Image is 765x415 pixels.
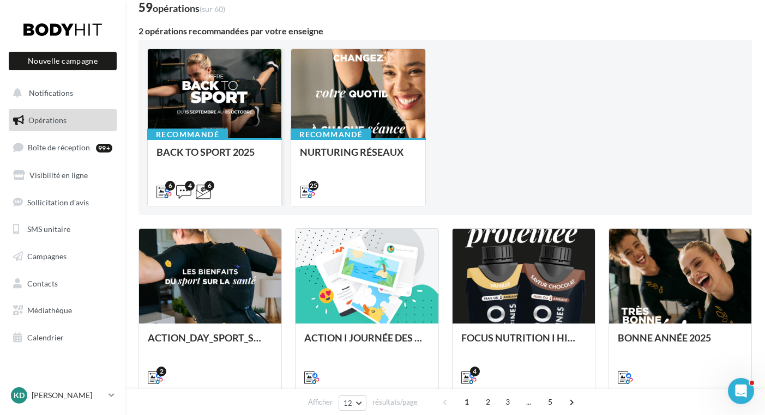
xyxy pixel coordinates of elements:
[541,393,559,411] span: 5
[185,181,195,191] div: 4
[7,164,119,187] a: Visibilité en ligne
[138,2,225,14] div: 59
[96,144,112,152] div: 99+
[728,378,754,404] iframe: Intercom live chat
[7,245,119,268] a: Campagnes
[7,82,115,105] button: Notifications
[29,170,88,180] span: Visibilité en ligne
[27,252,67,261] span: Campagnes
[29,88,73,97] span: Notifications
[479,393,497,411] span: 2
[9,385,117,406] a: KD [PERSON_NAME]
[165,181,175,191] div: 6
[32,390,104,401] p: [PERSON_NAME]
[291,129,371,141] div: Recommandé
[458,393,475,411] span: 1
[304,332,429,354] div: ACTION I JOURNÉE DES DROITS DES FEMMES
[27,306,72,315] span: Médiathèque
[7,191,119,214] a: Sollicitation d'avis
[148,332,273,354] div: ACTION_DAY_SPORT_SANTÉ
[147,129,228,141] div: Recommandé
[9,52,117,70] button: Nouvelle campagne
[156,147,273,168] div: BACK TO SPORT 2025
[153,3,225,13] div: opérations
[372,397,418,407] span: résultats/page
[618,332,743,354] div: BONNE ANNÉE 2025
[309,181,318,191] div: 25
[27,197,89,206] span: Sollicitation d'avis
[14,390,25,401] span: KD
[138,27,752,35] div: 2 opérations recommandées par votre enseigne
[27,333,64,342] span: Calendrier
[7,272,119,295] a: Contacts
[308,397,333,407] span: Afficher
[200,4,225,14] span: (sur 60)
[520,393,538,411] span: ...
[27,224,70,234] span: SMS unitaire
[461,332,586,354] div: FOCUS NUTRITION I HIPRO
[300,147,416,168] div: NURTURING RÉSEAUX
[28,115,67,125] span: Opérations
[7,109,119,132] a: Opérations
[7,218,119,241] a: SMS unitaire
[28,143,90,152] span: Boîte de réception
[470,367,480,376] div: 4
[204,181,214,191] div: 6
[7,136,119,159] a: Boîte de réception99+
[156,367,166,376] div: 2
[27,279,58,288] span: Contacts
[339,395,366,411] button: 12
[7,326,119,349] a: Calendrier
[344,399,353,407] span: 12
[7,299,119,322] a: Médiathèque
[499,393,516,411] span: 3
